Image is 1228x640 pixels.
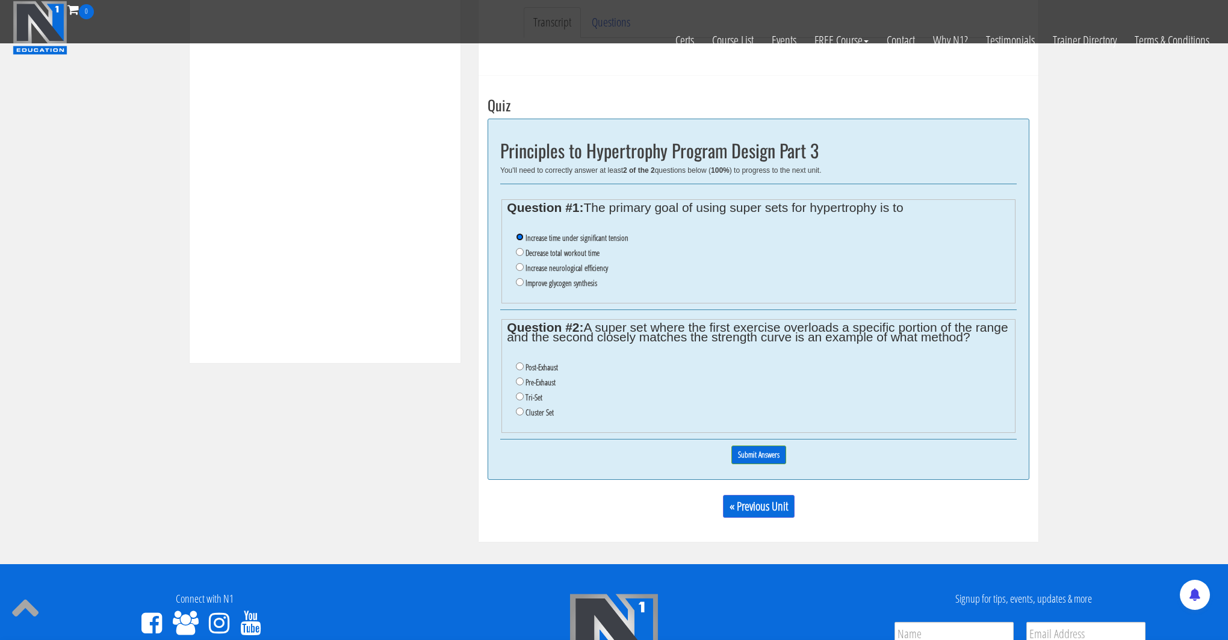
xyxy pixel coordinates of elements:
label: Increase time under significant tension [526,233,628,243]
a: FREE Course [805,19,878,61]
label: Increase neurological efficiency [526,263,608,273]
label: Decrease total workout time [526,248,600,258]
input: Submit Answers [731,446,786,464]
label: Improve glycogen synthesis [526,278,597,288]
a: Testimonials [977,19,1044,61]
img: n1-education [13,1,67,55]
a: Terms & Conditions [1126,19,1218,61]
span: 0 [79,4,94,19]
a: « Previous Unit [723,495,795,518]
strong: Question #2: [507,320,583,334]
label: Tri-Set [526,393,542,402]
label: Pre-Exhaust [526,377,556,387]
a: Events [763,19,805,61]
legend: A super set where the first exercise overloads a specific portion of the range and the second clo... [507,323,1009,342]
a: Course List [703,19,763,61]
h4: Signup for tips, events, updates & more [828,593,1219,605]
h4: Connect with N1 [9,593,400,605]
legend: The primary goal of using super sets for hypertrophy is to [507,203,1009,213]
a: Why N1? [924,19,977,61]
b: 100% [711,166,730,175]
a: Contact [878,19,924,61]
label: Post-Exhaust [526,362,558,372]
label: Cluster Set [526,408,554,417]
div: You'll need to correctly answer at least questions below ( ) to progress to the next unit. [500,166,1017,175]
a: Certs [666,19,703,61]
a: Trainer Directory [1044,19,1126,61]
h2: Principles to Hypertrophy Program Design Part 3 [500,140,1017,160]
b: 2 of the 2 [623,166,655,175]
h3: Quiz [488,97,1029,113]
a: 0 [67,1,94,17]
strong: Question #1: [507,200,583,214]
